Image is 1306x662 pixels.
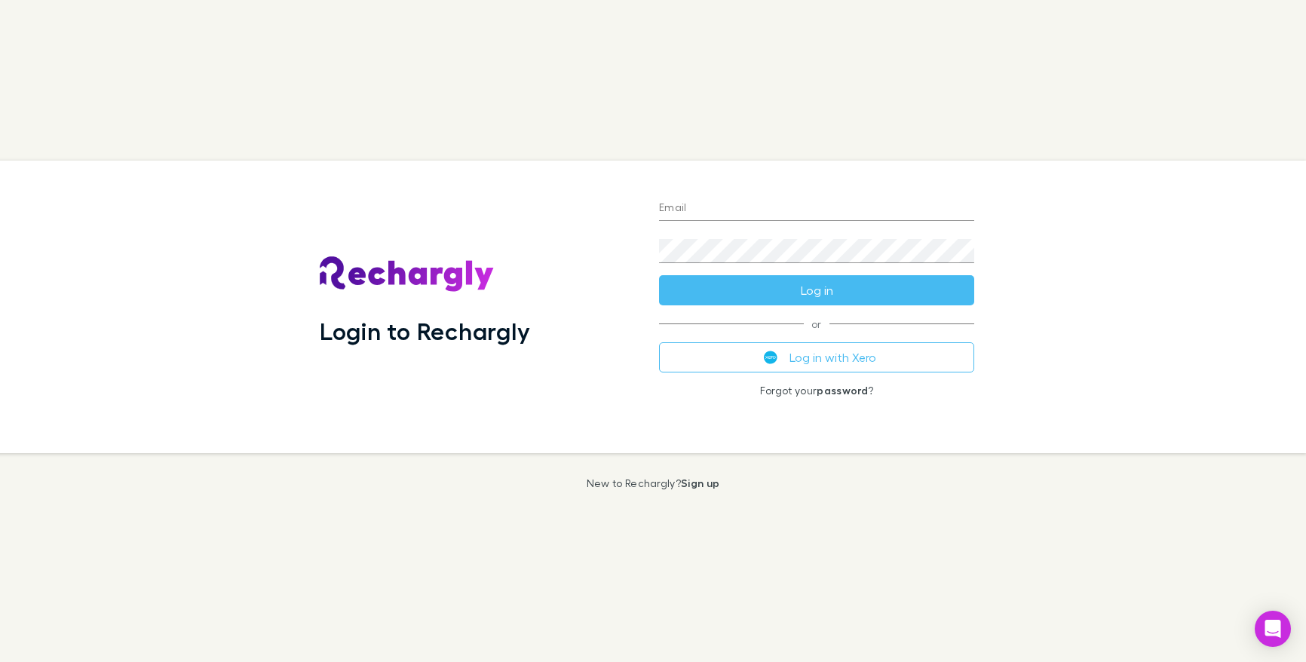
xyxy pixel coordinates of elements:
a: Sign up [681,477,719,489]
p: New to Rechargly? [587,477,720,489]
a: password [817,384,868,397]
h1: Login to Rechargly [320,317,530,345]
button: Log in with Xero [659,342,974,372]
button: Log in [659,275,974,305]
p: Forgot your ? [659,385,974,397]
img: Rechargly's Logo [320,256,495,293]
div: Open Intercom Messenger [1255,611,1291,647]
img: Xero's logo [764,351,777,364]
